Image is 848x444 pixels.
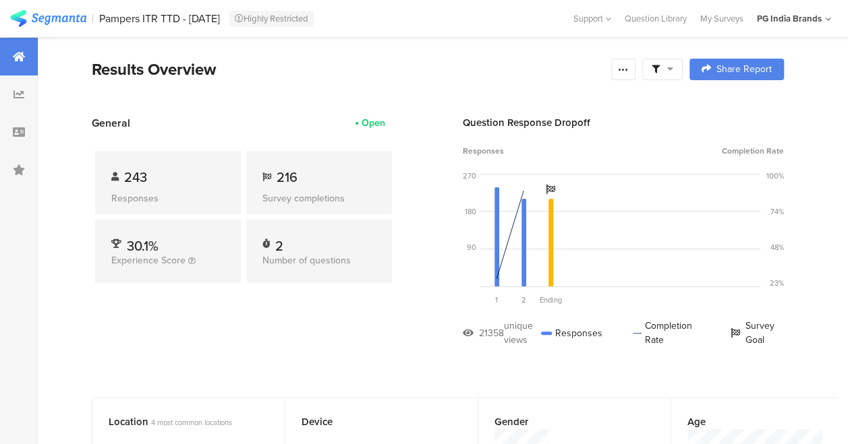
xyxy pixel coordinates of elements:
[687,414,824,429] div: Age
[275,236,283,249] div: 2
[463,115,784,130] div: Question Response Dropoff
[262,191,376,205] div: Survey completions
[302,414,439,429] div: Device
[111,253,186,267] span: Experience Score
[262,253,351,267] span: Number of questions
[277,167,298,187] span: 216
[109,414,246,429] div: Location
[463,145,504,157] span: Responses
[521,294,526,305] span: 2
[92,57,604,82] div: Results Overview
[92,115,130,131] span: General
[537,294,564,305] div: Ending
[151,417,232,428] span: 4 most common locations
[463,170,476,181] div: 270
[467,242,476,253] div: 90
[757,12,822,25] div: PG India Brands
[465,206,476,217] div: 180
[494,414,632,429] div: Gender
[111,191,225,205] div: Responses
[127,236,159,256] span: 30.1%
[362,116,385,130] div: Open
[722,145,784,157] span: Completion Rate
[716,65,772,74] span: Share Report
[770,278,784,288] div: 23%
[229,11,314,27] div: Highly Restricted
[124,167,147,187] span: 243
[731,319,784,347] div: Survey Goal
[495,294,498,305] span: 1
[546,185,555,194] i: Survey Goal
[694,12,750,25] a: My Surveys
[573,8,611,29] div: Support
[618,12,694,25] a: Question Library
[479,326,504,340] div: 21358
[504,319,541,347] div: unique views
[766,170,784,181] div: 100%
[541,319,602,347] div: Responses
[770,242,784,253] div: 48%
[92,11,94,26] div: |
[633,319,700,347] div: Completion Rate
[99,12,220,25] div: Pampers ITR TTD - [DATE]
[10,10,86,27] img: segmanta logo
[770,206,784,217] div: 74%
